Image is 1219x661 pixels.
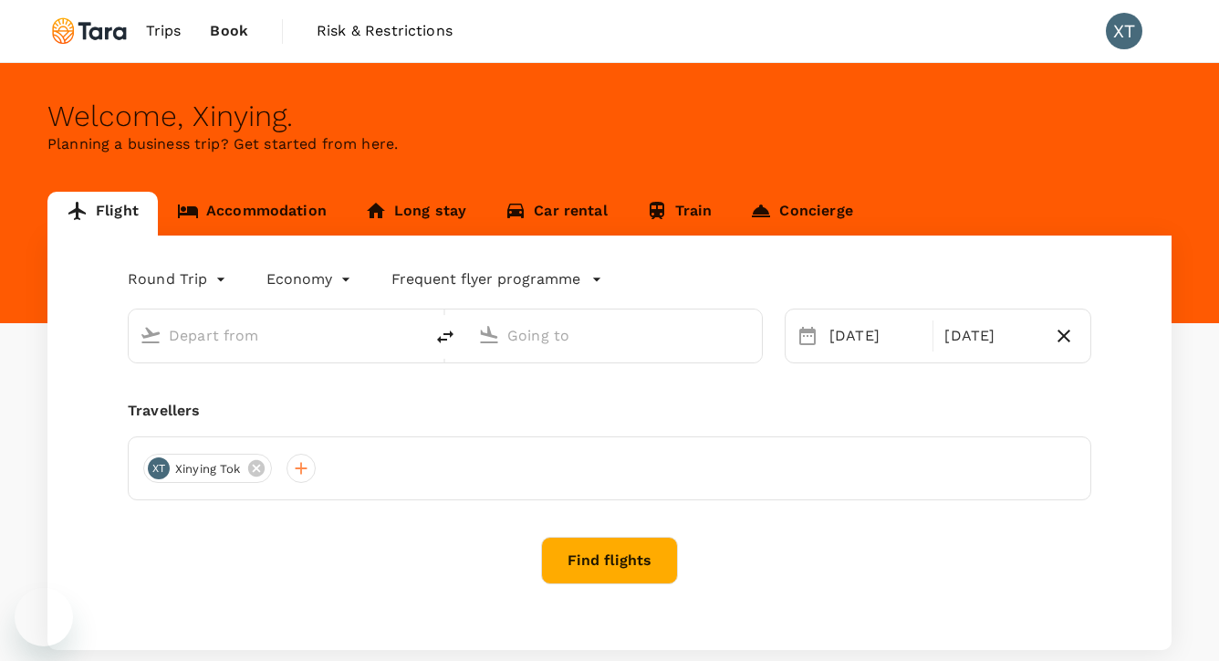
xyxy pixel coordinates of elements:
a: Car rental [485,192,627,236]
p: Frequent flyer programme [391,268,580,290]
iframe: Button to launch messaging window [15,588,73,646]
button: Open [411,333,414,337]
button: Find flights [541,537,678,584]
button: Frequent flyer programme [391,268,602,290]
div: XT [1106,13,1142,49]
a: Accommodation [158,192,346,236]
div: XTXinying Tok [143,454,272,483]
span: Risk & Restrictions [317,20,453,42]
span: Trips [146,20,182,42]
div: [DATE] [937,318,1044,354]
div: [DATE] [822,318,929,354]
span: Xinying Tok [164,460,252,478]
a: Flight [47,192,158,236]
a: Long stay [346,192,485,236]
img: Tara Climate Ltd [47,11,131,51]
div: Economy [266,265,355,294]
div: Round Trip [128,265,230,294]
button: Open [749,333,753,337]
div: Welcome , Xinying . [47,100,1172,133]
span: Book [210,20,248,42]
input: Going to [507,321,724,350]
button: delete [423,315,467,359]
div: Travellers [128,400,1091,422]
p: Planning a business trip? Get started from here. [47,133,1172,155]
a: Concierge [731,192,871,236]
a: Train [627,192,732,236]
input: Depart from [169,321,385,350]
div: XT [148,457,170,479]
